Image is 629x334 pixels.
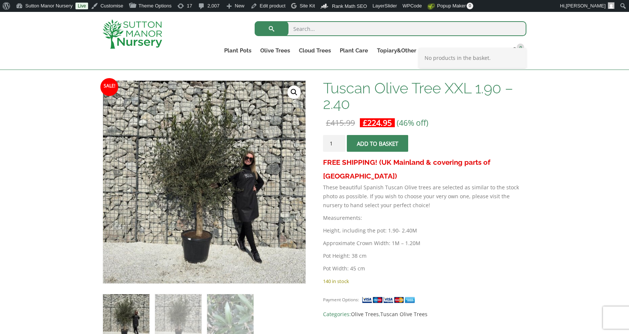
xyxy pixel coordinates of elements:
p: Height, including the pot: 1.90- 2.40M [323,226,526,235]
input: Search... [255,21,526,36]
span: £ [326,118,330,128]
p: Approximate Crown Width: 1M – 1.20M [323,239,526,248]
input: Product quantity [323,135,345,152]
span: 0 [517,44,524,51]
img: logo [103,19,162,49]
a: Olive Trees [351,311,379,318]
span: Categories: , [323,310,526,319]
h1: Tuscan Olive Tree XXL 1.90 – 2.40 [323,80,526,112]
bdi: 415.99 [326,118,355,128]
span: £ [363,118,367,128]
p: 140 in stock [323,277,526,286]
a: Contact [477,45,507,56]
a: About [421,45,446,56]
a: Plant Pots [220,45,256,56]
small: Payment Options: [323,297,359,302]
a: Cloud Trees [294,45,335,56]
p: These beautiful Spanish Tuscan Olive trees are selected as similar to the stock photo as possible... [323,183,526,210]
p: Pot Width: 45 cm [323,264,526,273]
h3: FREE SHIPPING! (UK Mainland & covering parts of [GEOGRAPHIC_DATA]) [323,155,526,183]
span: Rank Math SEO [332,3,367,9]
span: [PERSON_NAME] [566,3,606,9]
p: No products in the basket. [425,54,520,62]
span: 0 [467,3,473,9]
span: Sale! [100,78,118,96]
a: Plant Care [335,45,372,56]
bdi: 224.95 [363,118,392,128]
button: Add to basket [347,135,408,152]
span: (46% off) [397,118,428,128]
a: Delivery [446,45,477,56]
p: Measurements: [323,213,526,222]
a: Topiary&Other [372,45,421,56]
a: Olive Trees [256,45,294,56]
img: payment supported [362,296,417,304]
span: Site Kit [300,3,315,9]
p: Pot Height: 38 cm [323,251,526,260]
a: Live [75,3,88,9]
a: Tuscan Olive Trees [380,311,428,318]
a: View full-screen image gallery [287,86,301,99]
a: 0 [507,45,526,56]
